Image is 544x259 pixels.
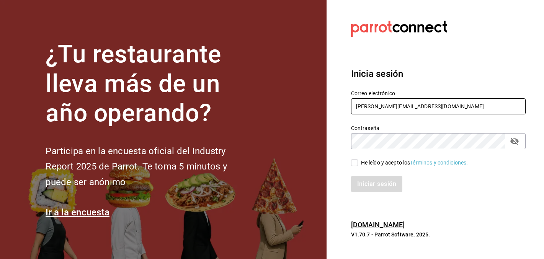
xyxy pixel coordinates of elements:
h3: Inicia sesión [351,67,526,81]
label: Contraseña [351,125,526,131]
input: Ingresa tu correo electrónico [351,98,526,114]
h2: Participa en la encuesta oficial del Industry Report 2025 de Parrot. Te toma 5 minutos y puede se... [46,143,252,190]
p: V1.70.7 - Parrot Software, 2025. [351,231,526,238]
label: Correo electrónico [351,91,526,96]
h1: ¿Tu restaurante lleva más de un año operando? [46,40,252,128]
button: passwordField [508,135,521,148]
a: [DOMAIN_NAME] [351,221,405,229]
a: Términos y condiciones. [410,160,468,166]
div: He leído y acepto los [361,159,468,167]
a: Ir a la encuesta [46,207,109,218]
